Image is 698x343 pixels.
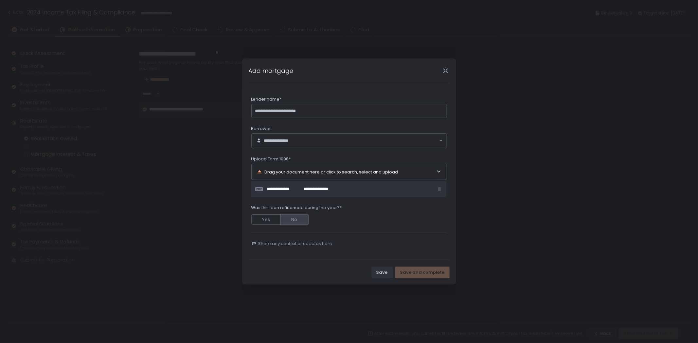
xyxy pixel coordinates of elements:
[376,269,388,275] div: Save
[435,67,456,74] div: Close
[251,214,281,225] button: Yes
[251,205,342,211] span: Was this loan refinanced during the year?*
[298,138,438,144] input: Search for option
[249,66,294,75] h1: Add mortgage
[251,96,282,102] span: Lender name*
[252,134,447,148] div: Search for option
[251,126,271,132] span: Borrower
[281,214,308,225] button: No
[251,156,291,162] span: Upload Form 1098*
[371,267,393,278] button: Save
[259,241,332,247] span: Share any context or updates here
